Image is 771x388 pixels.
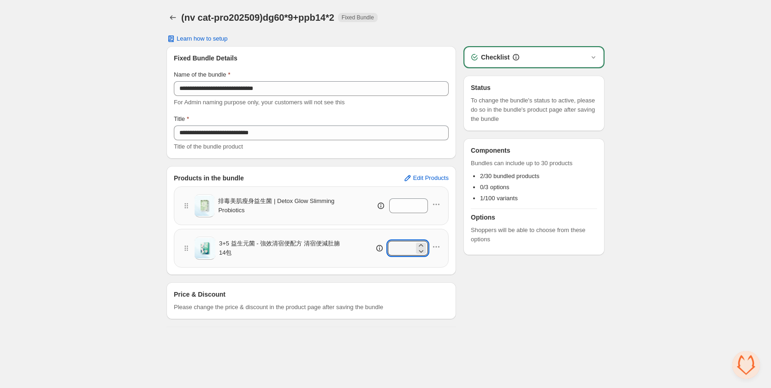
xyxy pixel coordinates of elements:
span: Shoppers will be able to choose from these options [471,226,597,244]
h3: Price & Discount [174,290,225,299]
h3: Components [471,146,510,155]
span: Bundles can include up to 30 products [471,159,597,168]
label: Title [174,114,189,124]
button: Edit Products [397,171,454,185]
span: 排毒美肌瘦身益生菌 | Detox Glow Slimming Probiotics [218,197,343,215]
h3: Status [471,83,597,92]
span: 2/30 bundled products [480,173,540,179]
span: Learn how to setup [177,35,228,42]
span: Fixed Bundle [342,14,374,21]
span: 1/100 variants [480,195,518,202]
button: Back [166,11,179,24]
button: Learn how to setup [161,32,233,45]
h3: Products in the bundle [174,173,244,183]
h1: (nv cat-pro202509)dg60*9+ppb14*2 [181,12,334,23]
h3: Checklist [481,53,510,62]
span: Edit Products [413,174,449,182]
span: Title of the bundle product [174,143,243,150]
h3: Fixed Bundle Details [174,54,449,63]
span: 3+5 益生元菌 - 強效清宿便配方 清宿便減肚腩 14包 [219,239,340,257]
h3: Options [471,213,597,222]
img: 3+5 益生元菌 - 強效清宿便配方 清宿便減肚腩 14包 [195,238,215,259]
label: Name of the bundle [174,70,231,79]
span: Please change the price & discount in the product page after saving the bundle [174,303,383,312]
span: To change the bundle's status to active, please do so in the bundle's product page after saving t... [471,96,597,124]
span: 0/3 options [480,184,510,191]
img: 排毒美肌瘦身益生菌 | Detox Glow Slimming Probiotics [195,196,214,215]
span: For Admin naming purpose only, your customers will not see this [174,99,344,106]
div: 开放式聊天 [732,351,760,379]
